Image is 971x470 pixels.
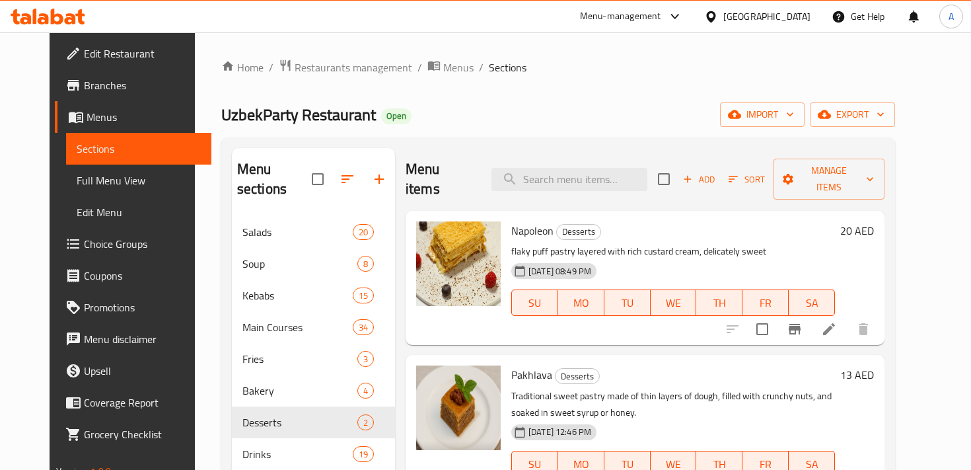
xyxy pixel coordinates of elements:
div: Fries3 [232,343,395,375]
div: Main Courses34 [232,311,395,343]
span: TU [610,294,645,313]
span: Sort items [720,169,773,190]
span: MO [563,294,599,313]
div: Main Courses [242,319,353,335]
span: Manage items [784,163,874,196]
div: Menu-management [580,9,661,24]
img: Pakhlava [416,366,501,450]
h2: Menu sections [237,159,312,199]
p: Traditional sweet pastry made of thin layers of dough, filled with crunchy nuts, and soaked in sw... [511,388,835,421]
div: [GEOGRAPHIC_DATA] [723,9,810,24]
span: 34 [353,321,373,334]
span: 19 [353,448,373,461]
span: Menus [443,59,474,75]
div: Desserts2 [232,407,395,438]
span: Desserts [557,224,600,239]
button: import [720,102,805,127]
a: Choice Groups [55,228,211,260]
span: Menu disclaimer [84,331,201,347]
a: Upsell [55,355,211,387]
div: items [353,446,374,462]
a: Full Menu View [66,165,211,196]
h2: Menu items [406,159,476,199]
span: import [731,106,794,123]
span: A [949,9,954,24]
span: Sections [77,141,201,157]
span: Branches [84,77,201,93]
span: 3 [358,353,373,366]
button: FR [742,290,789,316]
a: Edit menu item [821,321,837,337]
span: Upsell [84,363,201,379]
span: Soup [242,256,357,272]
button: delete [847,313,879,345]
span: Promotions [84,299,201,315]
a: Restaurants management [279,59,412,76]
a: Menu disclaimer [55,323,211,355]
h6: 20 AED [840,221,874,240]
button: SA [789,290,835,316]
a: Sections [66,133,211,165]
span: Grocery Checklist [84,426,201,442]
button: TH [696,290,742,316]
span: [DATE] 12:46 PM [523,426,596,438]
div: items [357,351,374,367]
span: WE [656,294,692,313]
div: Kebabs15 [232,280,395,311]
span: 15 [353,290,373,302]
span: Salads [242,224,353,240]
span: Sort sections [332,163,363,195]
button: Sort [725,169,768,190]
span: 20 [353,226,373,239]
a: Edit Menu [66,196,211,228]
a: Home [221,59,264,75]
span: Full Menu View [77,173,201,188]
span: Choice Groups [84,236,201,252]
button: Manage items [773,159,884,200]
span: 8 [358,258,373,270]
button: SU [511,290,558,316]
span: Desserts [556,369,599,384]
button: export [810,102,895,127]
span: Kebabs [242,288,353,303]
span: 4 [358,385,373,397]
a: Coverage Report [55,387,211,418]
a: Grocery Checklist [55,418,211,450]
li: / [479,59,484,75]
span: Drinks [242,446,353,462]
span: 2 [358,416,373,429]
a: Branches [55,69,211,101]
div: items [353,288,374,303]
span: Select to update [748,315,776,343]
div: Bakery4 [232,375,395,407]
div: Desserts [555,368,600,384]
div: Salads20 [232,216,395,248]
div: Fries [242,351,357,367]
button: TU [604,290,651,316]
input: search [491,168,647,191]
a: Coupons [55,260,211,292]
span: TH [701,294,737,313]
span: Desserts [242,414,357,430]
nav: breadcrumb [221,59,895,76]
button: WE [651,290,697,316]
span: export [820,106,884,123]
span: Coverage Report [84,395,201,411]
span: Add item [678,169,720,190]
span: Coupons [84,268,201,284]
p: flaky puff pastry layered with rich custard cream, delicately sweet [511,243,835,260]
a: Promotions [55,292,211,323]
span: Bakery [242,383,357,399]
span: SU [517,294,553,313]
span: Napoleon [511,221,554,241]
span: Select all sections [304,165,332,193]
span: UzbekParty Restaurant [221,100,376,130]
span: Edit Restaurant [84,46,201,61]
li: / [269,59,273,75]
span: Select section [650,165,678,193]
button: MO [558,290,604,316]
